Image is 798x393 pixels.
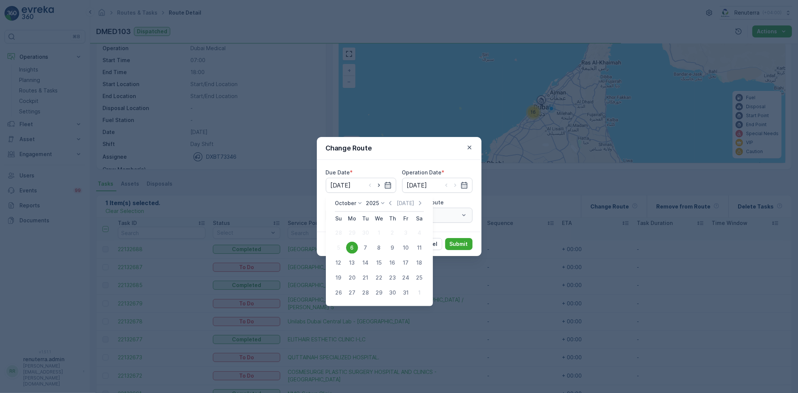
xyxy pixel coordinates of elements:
p: Submit [450,240,468,248]
th: Thursday [386,212,399,225]
div: 15 [373,257,385,269]
div: 13 [346,257,358,269]
div: 28 [360,287,372,299]
div: 30 [360,227,372,239]
label: Operation Date [402,169,442,176]
div: 9 [386,242,398,254]
div: 25 [413,272,425,284]
th: Friday [399,212,413,225]
div: 23 [386,272,398,284]
div: 29 [346,227,358,239]
input: dd/mm/yyyy [326,178,396,193]
input: dd/mm/yyyy [402,178,473,193]
div: 6 [346,242,358,254]
button: Submit [445,238,473,250]
p: Change Route [326,143,372,153]
div: 22 [373,272,385,284]
p: October [335,199,356,207]
div: 4 [413,227,425,239]
th: Sunday [332,212,345,225]
div: 21 [360,272,372,284]
div: 3 [400,227,412,239]
div: 16 [386,257,398,269]
div: 2 [386,227,398,239]
div: 1 [373,227,385,239]
div: 8 [373,242,385,254]
th: Monday [345,212,359,225]
div: 29 [373,287,385,299]
p: [DATE] [397,199,414,207]
div: 31 [400,287,412,299]
th: Saturday [413,212,426,225]
div: 19 [333,272,345,284]
div: 7 [360,242,372,254]
div: 17 [400,257,412,269]
th: Tuesday [359,212,372,225]
p: 2025 [366,199,379,207]
div: 27 [346,287,358,299]
div: 30 [386,287,398,299]
div: 26 [333,287,345,299]
div: 24 [400,272,412,284]
div: 1 [413,287,425,299]
label: Due Date [326,169,350,176]
div: 5 [333,242,345,254]
th: Wednesday [372,212,386,225]
div: 12 [333,257,345,269]
div: 28 [333,227,345,239]
div: 11 [413,242,425,254]
div: 20 [346,272,358,284]
div: 10 [400,242,412,254]
div: 18 [413,257,425,269]
div: 14 [360,257,372,269]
